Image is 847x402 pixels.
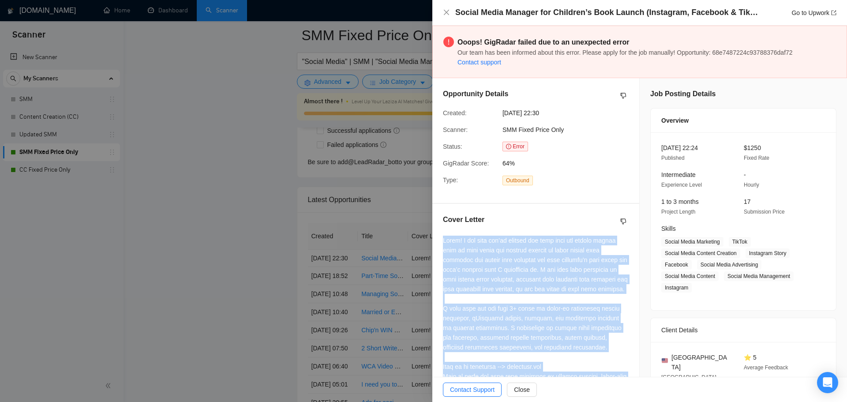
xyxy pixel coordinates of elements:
[455,7,760,18] h4: Social Media Manager for Children’s Book Launch (Instagram, Facebook & TikTok)
[744,144,761,151] span: $1250
[502,142,528,151] span: Error
[620,92,626,99] span: dislike
[457,38,629,46] strong: Ooops! GigRadar failed due to an unexpected error
[502,158,635,168] span: 64%
[661,171,696,178] span: Intermediate
[661,155,685,161] span: Published
[744,155,769,161] span: Fixed Rate
[443,160,489,167] span: GigRadar Score:
[671,353,730,372] span: [GEOGRAPHIC_DATA]
[661,225,676,232] span: Skills
[831,10,836,15] span: export
[450,385,495,394] span: Contact Support
[697,260,762,270] span: Social Media Advertising
[443,89,508,99] h5: Opportunity Details
[744,209,785,215] span: Submission Price
[746,248,790,258] span: Instagram Story
[514,385,530,394] span: Close
[791,9,836,16] a: Go to Upworkexport
[729,237,751,247] span: TikTok
[457,49,793,56] span: Our team has been informed about this error. Please apply for the job manually! Opportunity: 68e7...
[443,126,468,133] span: Scanner:
[443,383,502,397] button: Contact Support
[661,248,740,258] span: Social Media Content Creation
[502,126,564,133] span: SMM Fixed Price Only
[443,109,467,116] span: Created:
[443,9,450,16] span: close
[650,89,716,99] h5: Job Posting Details
[507,383,537,397] button: Close
[443,143,462,150] span: Status:
[661,144,698,151] span: [DATE] 22:24
[817,372,838,393] div: Open Intercom Messenger
[443,214,484,225] h5: Cover Letter
[661,318,825,342] div: Client Details
[661,237,723,247] span: Social Media Marketing
[744,364,788,371] span: Average Feedback
[662,357,668,364] img: 🇺🇸
[744,182,759,188] span: Hourly
[506,144,511,149] span: exclamation-circle
[443,37,454,47] span: exclamation-circle
[661,374,716,391] span: [GEOGRAPHIC_DATA] 10:30 PM
[618,216,629,227] button: dislike
[457,59,501,66] a: Contact support
[618,90,629,101] button: dislike
[661,271,719,281] span: Social Media Content
[661,198,699,205] span: 1 to 3 months
[661,209,695,215] span: Project Length
[443,9,450,16] button: Close
[724,271,794,281] span: Social Media Management
[744,171,746,178] span: -
[502,176,533,185] span: Outbound
[502,108,635,118] span: [DATE] 22:30
[443,177,458,184] span: Type:
[744,354,757,361] span: ⭐ 5
[744,198,751,205] span: 17
[620,218,626,225] span: dislike
[661,116,689,125] span: Overview
[661,283,692,293] span: Instagram
[661,182,702,188] span: Experience Level
[661,260,692,270] span: Facebook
